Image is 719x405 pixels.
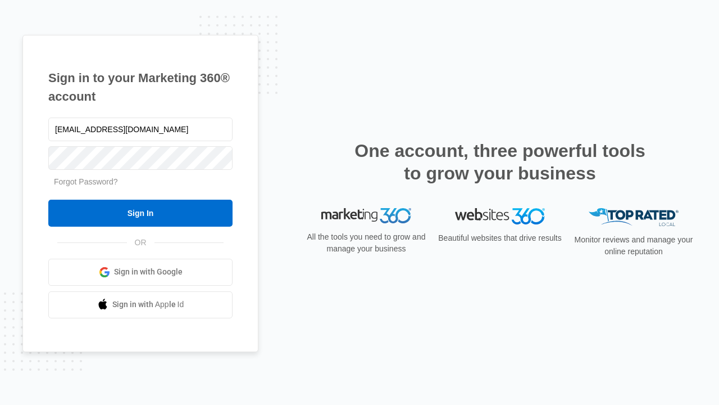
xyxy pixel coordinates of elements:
[48,259,233,286] a: Sign in with Google
[321,208,411,224] img: Marketing 360
[351,139,649,184] h2: One account, three powerful tools to grow your business
[571,234,697,258] p: Monitor reviews and manage your online reputation
[127,237,154,249] span: OR
[589,208,679,227] img: Top Rated Local
[112,299,184,310] span: Sign in with Apple Id
[303,231,429,255] p: All the tools you need to grow and manage your business
[54,177,118,186] a: Forgot Password?
[48,200,233,227] input: Sign In
[48,118,233,141] input: Email
[48,291,233,318] a: Sign in with Apple Id
[114,266,183,278] span: Sign in with Google
[437,232,563,244] p: Beautiful websites that drive results
[455,208,545,224] img: Websites 360
[48,69,233,106] h1: Sign in to your Marketing 360® account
